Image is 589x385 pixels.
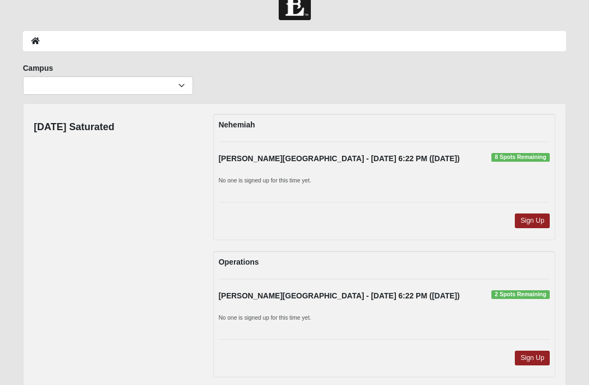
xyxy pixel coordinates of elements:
[219,314,311,321] small: No one is signed up for this time yet.
[491,153,550,162] span: 8 Spots Remaining
[219,154,460,163] strong: [PERSON_NAME][GEOGRAPHIC_DATA] - [DATE] 6:22 PM ([DATE])
[219,258,259,266] strong: Operations
[34,121,115,133] h4: [DATE] Saturated
[515,351,550,365] a: Sign Up
[23,63,53,74] label: Campus
[219,291,460,300] strong: [PERSON_NAME][GEOGRAPHIC_DATA] - [DATE] 6:22 PM ([DATE])
[491,290,550,299] span: 2 Spots Remaining
[219,120,255,129] strong: Nehemiah
[219,177,311,184] small: No one is signed up for this time yet.
[515,213,550,228] a: Sign Up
